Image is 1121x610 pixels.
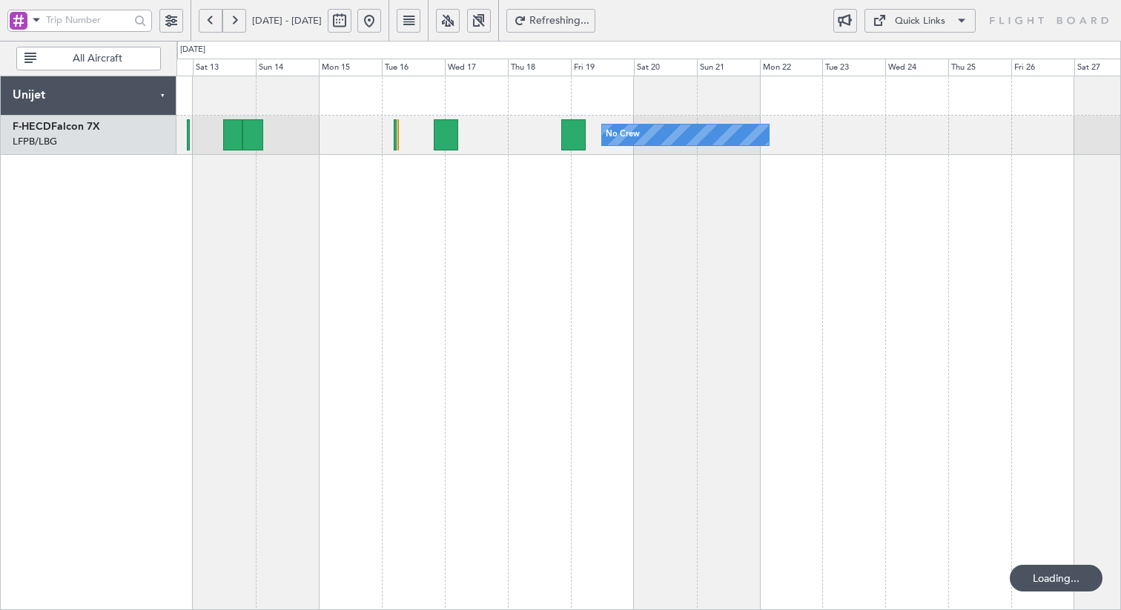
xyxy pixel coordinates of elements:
[822,59,885,76] div: Tue 23
[571,59,634,76] div: Fri 19
[506,9,595,33] button: Refreshing...
[885,59,948,76] div: Wed 24
[193,59,256,76] div: Sat 13
[13,122,51,132] span: F-HECD
[606,124,640,146] div: No Crew
[13,122,100,132] a: F-HECDFalcon 7X
[445,59,508,76] div: Wed 17
[46,9,130,31] input: Trip Number
[16,47,161,70] button: All Aircraft
[319,59,382,76] div: Mon 15
[1010,565,1102,591] div: Loading...
[180,44,205,56] div: [DATE]
[864,9,976,33] button: Quick Links
[760,59,823,76] div: Mon 22
[1011,59,1074,76] div: Fri 26
[508,59,571,76] div: Thu 18
[634,59,697,76] div: Sat 20
[39,53,156,64] span: All Aircraft
[948,59,1011,76] div: Thu 25
[13,135,57,148] a: LFPB/LBG
[895,14,945,29] div: Quick Links
[252,14,322,27] span: [DATE] - [DATE]
[697,59,760,76] div: Sun 21
[382,59,445,76] div: Tue 16
[256,59,319,76] div: Sun 14
[529,16,590,26] span: Refreshing...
